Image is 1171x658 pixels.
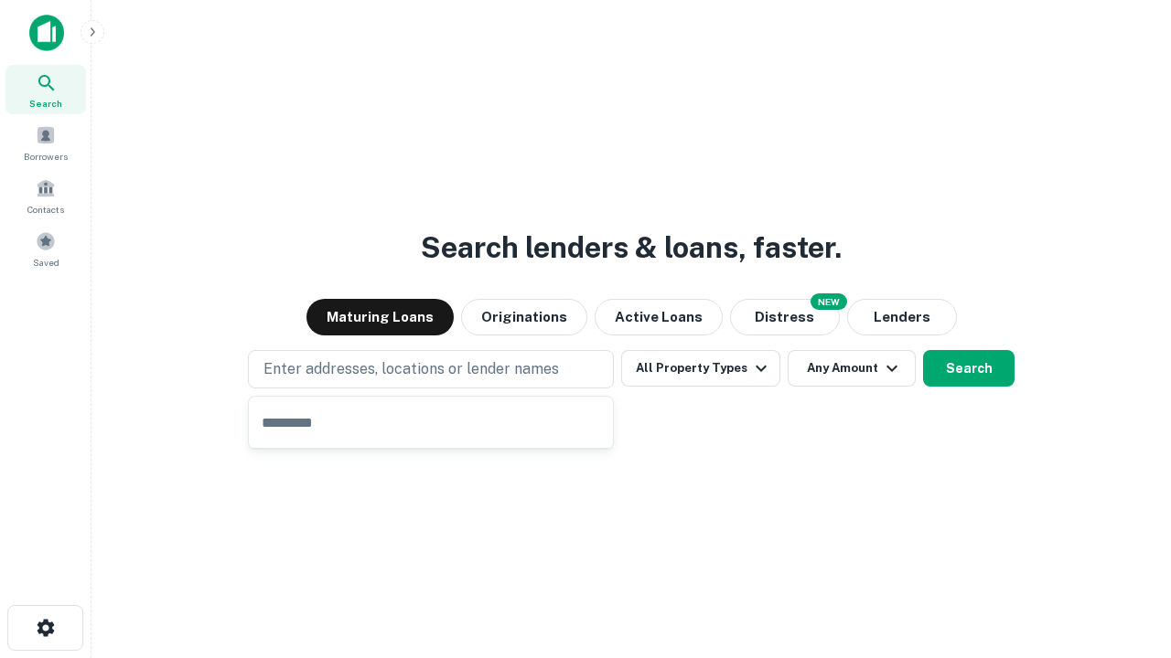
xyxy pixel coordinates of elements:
p: Enter addresses, locations or lender names [263,358,559,380]
a: Contacts [5,171,86,220]
button: All Property Types [621,350,780,387]
span: Borrowers [24,149,68,164]
a: Search [5,65,86,114]
button: Search distressed loans with lien and other non-mortgage details. [730,299,840,335]
button: Originations [461,299,587,335]
button: Active Loans [595,299,723,335]
button: Any Amount [788,350,916,387]
h3: Search lenders & loans, faster. [421,226,842,270]
a: Saved [5,224,86,273]
a: Borrowers [5,118,86,167]
iframe: Chat Widget [1080,512,1171,600]
button: Maturing Loans [306,299,454,335]
span: Contacts [27,202,64,217]
span: Saved [33,255,59,270]
button: Search [923,350,1015,387]
span: Search [29,96,62,111]
button: Enter addresses, locations or lender names [248,350,614,388]
img: capitalize-icon.png [29,15,64,51]
button: Lenders [847,299,957,335]
div: NEW [811,293,847,310]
